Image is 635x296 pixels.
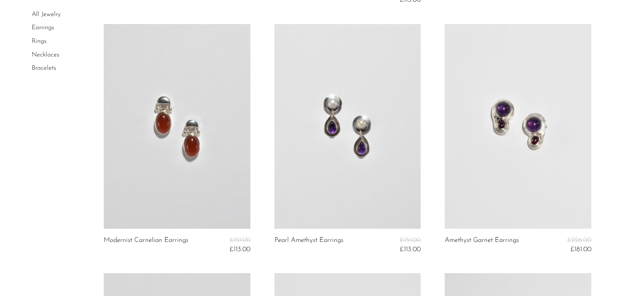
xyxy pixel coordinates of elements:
[104,237,188,253] a: Modernist Carnelian Earrings
[32,65,56,71] a: Bracelets
[567,237,591,244] span: £226.00
[32,11,60,18] a: All Jewelry
[570,246,591,253] span: £181.00
[32,52,59,58] a: Necklaces
[230,246,250,253] span: £113.00
[32,38,46,44] a: Rings
[230,237,250,244] span: £151.00
[400,246,421,253] span: £113.00
[445,237,519,253] a: Amethyst Garnet Earrings
[32,25,54,31] a: Earrings
[274,237,343,253] a: Pearl Amethyst Earrings
[400,237,421,244] span: £151.00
